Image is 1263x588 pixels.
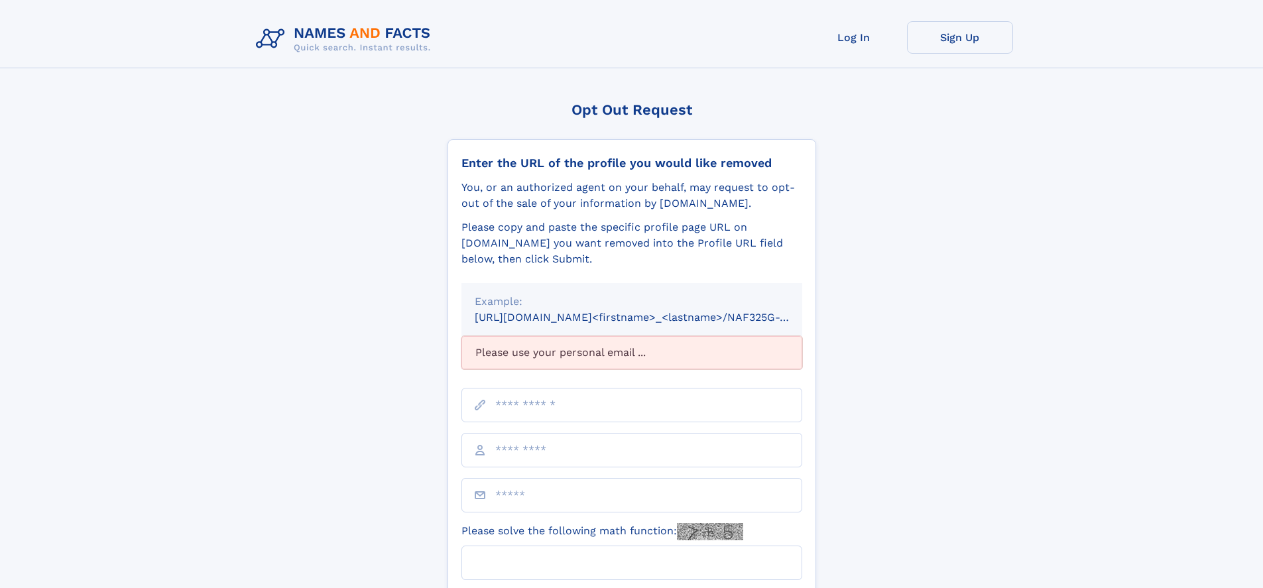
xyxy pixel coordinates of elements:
div: Please use your personal email ... [461,336,802,369]
div: Opt Out Request [448,101,816,118]
img: Logo Names and Facts [251,21,442,57]
label: Please solve the following math function: [461,523,743,540]
a: Log In [801,21,907,54]
small: [URL][DOMAIN_NAME]<firstname>_<lastname>/NAF325G-xxxxxxxx [475,311,827,323]
div: Please copy and paste the specific profile page URL on [DOMAIN_NAME] you want removed into the Pr... [461,219,802,267]
a: Sign Up [907,21,1013,54]
div: Enter the URL of the profile you would like removed [461,156,802,170]
div: Example: [475,294,789,310]
div: You, or an authorized agent on your behalf, may request to opt-out of the sale of your informatio... [461,180,802,211]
